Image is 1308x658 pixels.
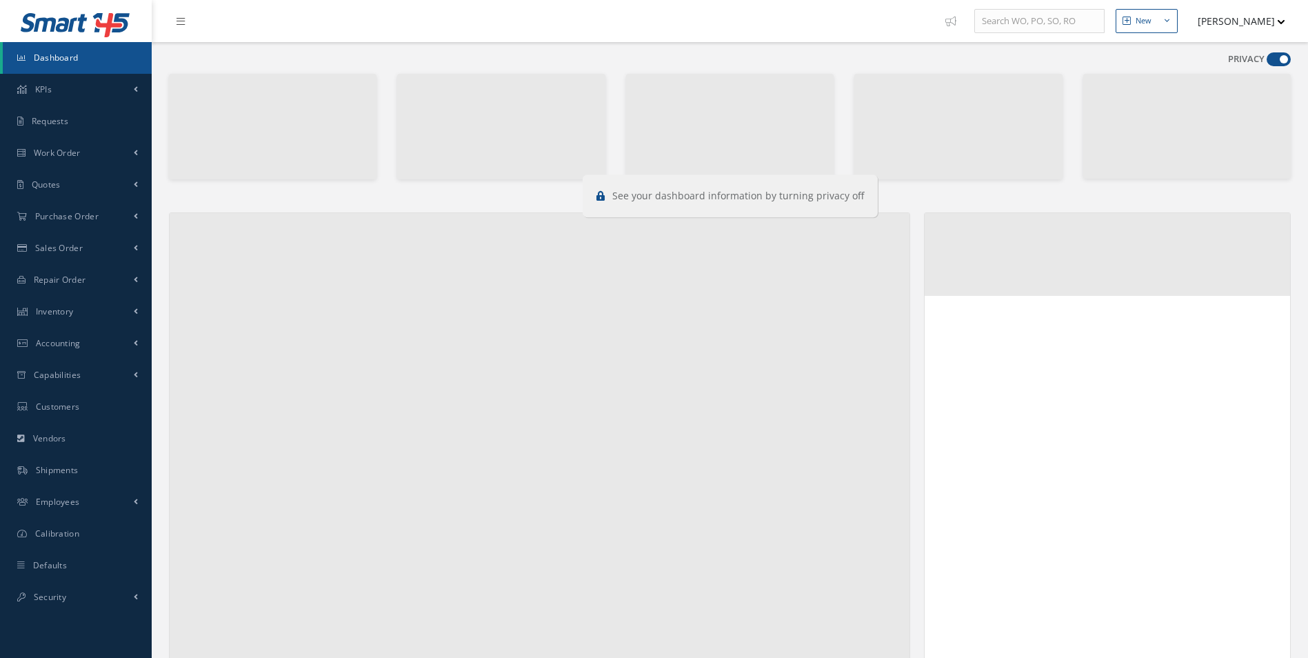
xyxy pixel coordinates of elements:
span: Quotes [32,179,61,190]
span: See your dashboard information by turning privacy off [612,189,864,202]
span: Purchase Order [35,210,99,222]
span: Capabilities [34,369,81,381]
span: Defaults [33,559,67,571]
button: [PERSON_NAME] [1185,8,1285,34]
button: New [1116,9,1178,33]
span: Dashboard [34,52,79,63]
span: Vendors [33,432,66,444]
span: Shipments [36,464,79,476]
span: Employees [36,496,80,508]
span: Calibration [35,528,79,539]
span: Repair Order [34,274,86,286]
span: Inventory [36,306,74,317]
span: Accounting [36,337,81,349]
input: Search WO, PO, SO, RO [974,9,1105,34]
a: Dashboard [3,42,152,74]
label: PRIVACY [1228,52,1265,66]
span: Requests [32,115,68,127]
span: Customers [36,401,80,412]
span: Security [34,591,66,603]
span: KPIs [35,83,52,95]
span: Sales Order [35,242,83,254]
span: Work Order [34,147,81,159]
div: New [1136,15,1151,27]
